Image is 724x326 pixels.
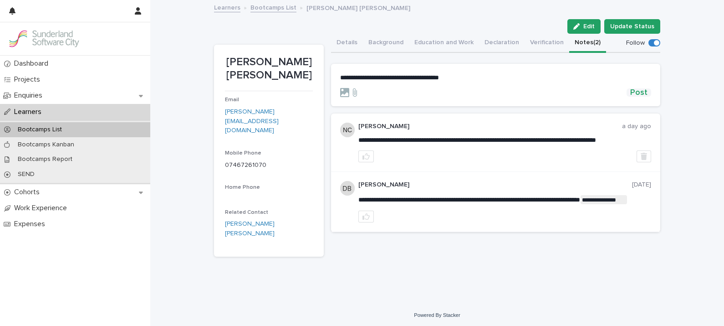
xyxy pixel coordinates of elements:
[225,97,239,103] span: Email
[10,188,47,197] p: Cohorts
[363,34,409,53] button: Background
[632,181,651,189] p: [DATE]
[358,181,632,189] p: [PERSON_NAME]
[627,88,651,97] button: Post
[583,23,595,30] span: Edit
[225,210,268,215] span: Related Contact
[306,2,410,12] p: [PERSON_NAME] [PERSON_NAME]
[604,19,660,34] button: Update Status
[358,211,374,223] button: like this post
[10,126,69,134] p: Bootcamps List
[331,34,363,53] button: Details
[10,155,80,163] p: Bootcamps Report
[630,88,648,97] span: Post
[225,162,266,168] a: 07467261070
[622,123,651,130] p: a day ago
[637,150,651,162] button: Delete post
[225,109,279,134] a: [PERSON_NAME][EMAIL_ADDRESS][DOMAIN_NAME]
[225,150,261,156] span: Mobile Phone
[214,2,240,12] a: Learners
[525,34,569,53] button: Verification
[225,185,260,190] span: Home Phone
[10,204,74,212] p: Work Experience
[10,220,52,228] p: Expenses
[10,171,42,178] p: SEND
[358,123,622,130] p: [PERSON_NAME]
[626,39,645,47] p: Follow
[569,34,606,53] button: Notes (2)
[10,141,82,149] p: Bootcamps Kanban
[409,34,479,53] button: Education and Work
[10,59,56,68] p: Dashboard
[10,75,47,84] p: Projects
[414,312,460,318] a: Powered By Stacker
[479,34,525,53] button: Declaration
[225,219,313,238] a: [PERSON_NAME] [PERSON_NAME]
[567,19,601,34] button: Edit
[7,30,80,48] img: GVzBcg19RCOYju8xzymn
[10,108,49,116] p: Learners
[358,150,374,162] button: like this post
[10,91,50,100] p: Enquiries
[225,56,313,82] p: [PERSON_NAME] [PERSON_NAME]
[250,2,296,12] a: Bootcamps List
[610,22,654,31] span: Update Status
